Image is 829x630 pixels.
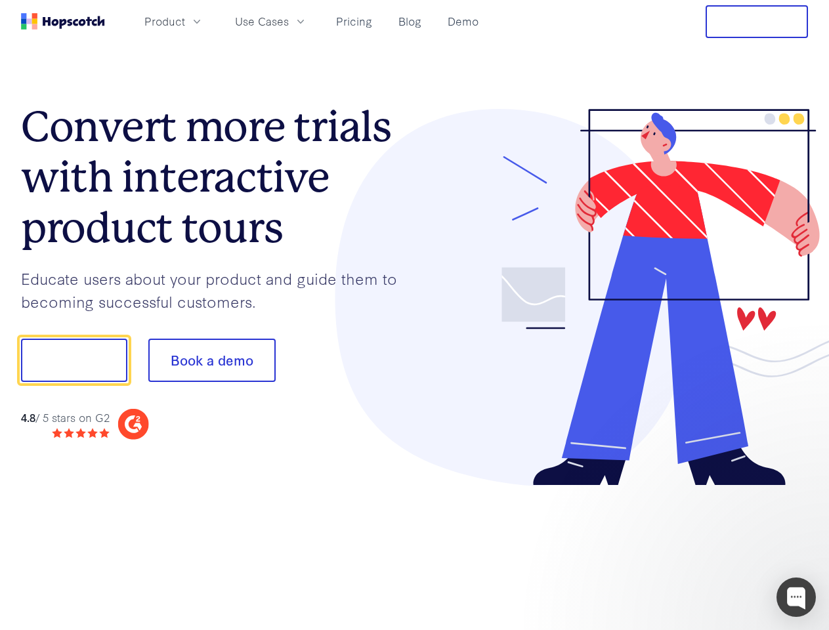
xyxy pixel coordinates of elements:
span: Product [144,13,185,30]
button: Book a demo [148,339,276,382]
a: Pricing [331,10,377,32]
strong: 4.8 [21,409,35,425]
h1: Convert more trials with interactive product tours [21,102,415,253]
span: Use Cases [235,13,289,30]
button: Use Cases [227,10,315,32]
button: Free Trial [706,5,808,38]
div: / 5 stars on G2 [21,409,110,426]
button: Show me! [21,339,127,382]
a: Demo [442,10,484,32]
button: Product [137,10,211,32]
a: Blog [393,10,427,32]
a: Home [21,13,105,30]
p: Educate users about your product and guide them to becoming successful customers. [21,267,415,312]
